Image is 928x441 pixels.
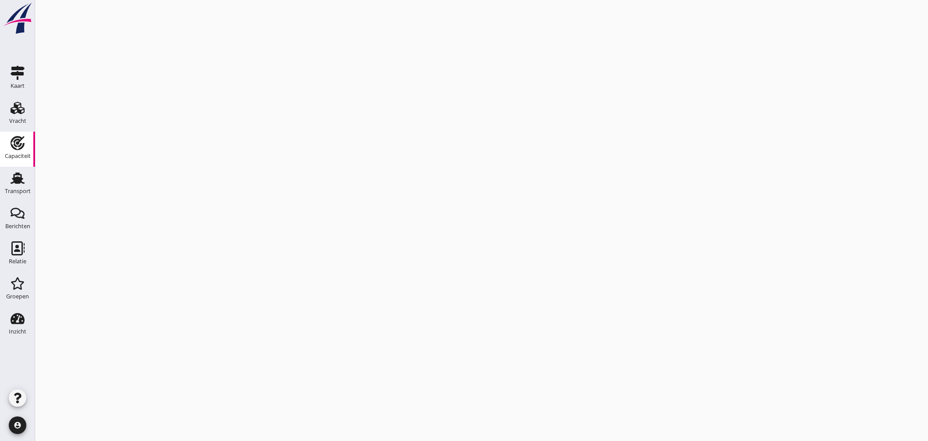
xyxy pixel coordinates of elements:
[5,188,31,194] div: Transport
[5,153,31,159] div: Capaciteit
[6,294,29,299] div: Groepen
[9,416,26,434] i: account_circle
[2,2,33,35] img: logo-small.a267ee39.svg
[9,118,26,124] div: Vracht
[9,329,26,334] div: Inzicht
[9,258,26,264] div: Relatie
[5,223,30,229] div: Berichten
[11,83,25,89] div: Kaart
